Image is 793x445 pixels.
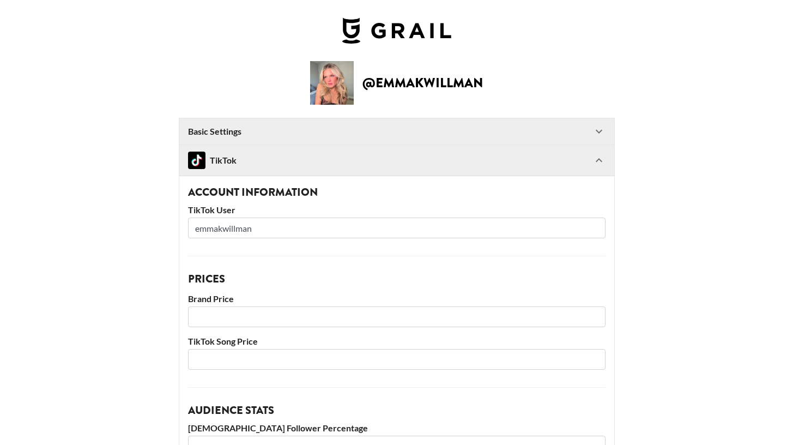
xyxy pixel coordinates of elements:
[188,126,241,137] strong: Basic Settings
[179,118,614,145] div: Basic Settings
[179,145,614,176] div: TikTokTikTok
[188,293,606,304] label: Brand Price
[188,205,606,215] label: TikTok User
[188,423,606,434] label: [DEMOGRAPHIC_DATA] Follower Percentage
[188,405,606,416] h3: Audience Stats
[188,336,606,347] label: TikTok Song Price
[188,187,606,198] h3: Account Information
[362,76,483,89] h2: @ emmakwillman
[188,152,237,169] div: TikTok
[310,61,354,105] img: Creator
[188,152,205,169] img: TikTok
[188,274,606,285] h3: Prices
[342,17,451,44] img: Grail Talent Logo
